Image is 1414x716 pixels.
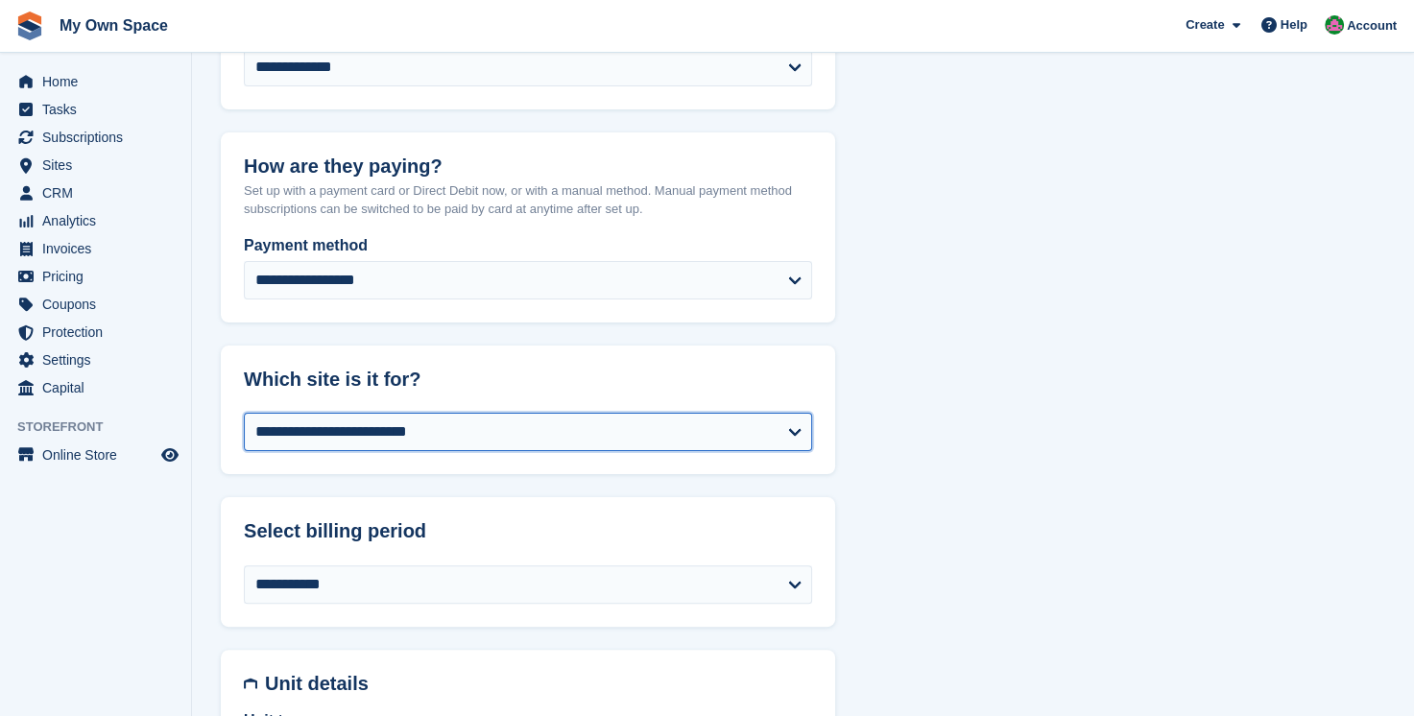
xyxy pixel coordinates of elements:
span: CRM [42,179,157,206]
a: menu [10,96,181,123]
a: menu [10,291,181,318]
span: Online Store [42,442,157,468]
span: Account [1347,16,1397,36]
span: Settings [42,346,157,373]
span: Create [1186,15,1224,35]
h2: Select billing period [244,520,812,542]
a: menu [10,235,181,262]
img: stora-icon-8386f47178a22dfd0bd8f6a31ec36ba5ce8667c1dd55bd0f319d3a0aa187defe.svg [15,12,44,40]
a: menu [10,124,181,151]
a: menu [10,374,181,401]
span: Pricing [42,263,157,290]
span: Storefront [17,418,191,437]
span: Home [42,68,157,95]
h2: How are they paying? [244,155,812,178]
span: Help [1281,15,1307,35]
a: menu [10,346,181,373]
a: menu [10,152,181,179]
a: Preview store [158,443,181,466]
span: Subscriptions [42,124,157,151]
span: Analytics [42,207,157,234]
h2: Unit details [265,673,812,695]
span: Sites [42,152,157,179]
a: menu [10,179,181,206]
h2: Which site is it for? [244,369,812,391]
a: menu [10,442,181,468]
span: Invoices [42,235,157,262]
span: Tasks [42,96,157,123]
a: menu [10,207,181,234]
span: Protection [42,319,157,346]
label: Payment method [244,234,812,257]
img: Lucy Parry [1325,15,1344,35]
a: My Own Space [52,10,176,41]
a: menu [10,68,181,95]
span: Capital [42,374,157,401]
span: Coupons [42,291,157,318]
img: unit-details-icon-595b0c5c156355b767ba7b61e002efae458ec76ed5ec05730b8e856ff9ea34a9.svg [244,673,257,695]
p: Set up with a payment card or Direct Debit now, or with a manual method. Manual payment method su... [244,181,812,219]
a: menu [10,319,181,346]
a: menu [10,263,181,290]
